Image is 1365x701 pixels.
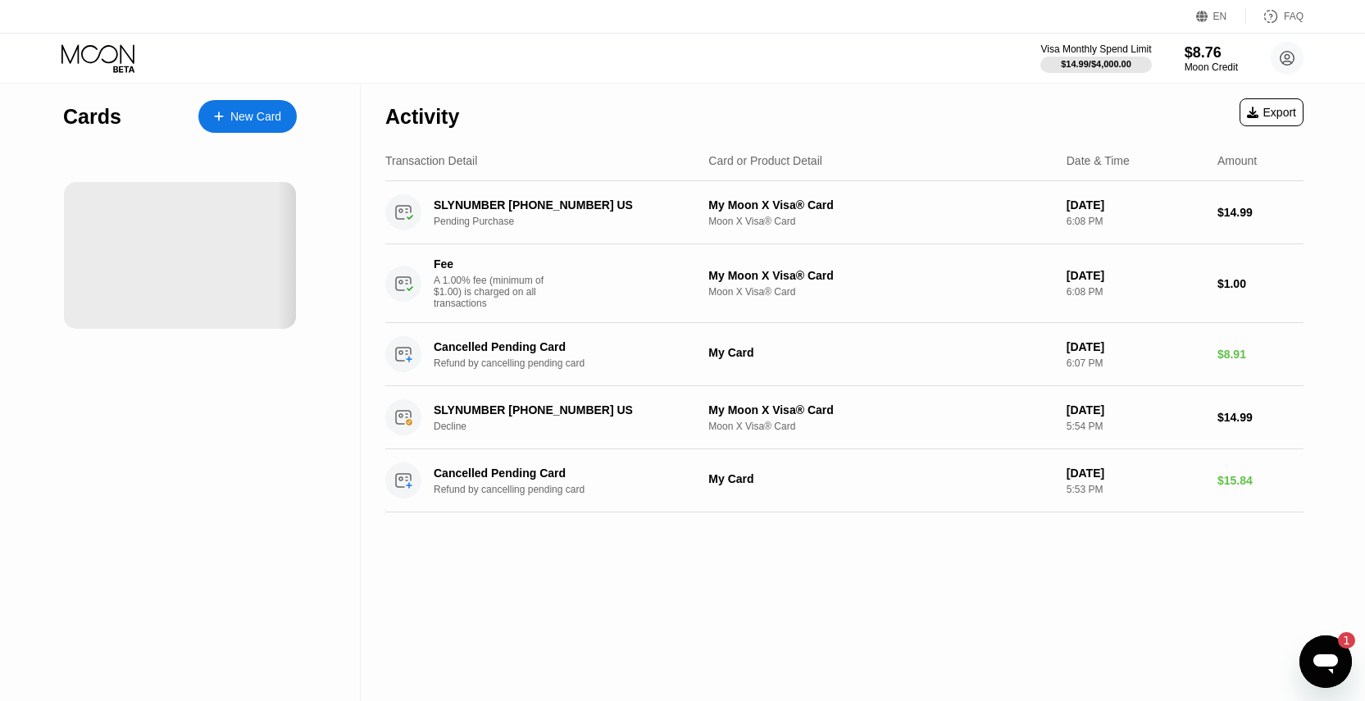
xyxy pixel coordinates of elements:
[1067,403,1204,417] div: [DATE]
[385,449,1304,512] div: Cancelled Pending CardRefund by cancelling pending cardMy Card[DATE]5:53 PM$15.84
[708,198,1053,212] div: My Moon X Visa® Card
[708,421,1053,432] div: Moon X Visa® Card
[1217,206,1304,219] div: $14.99
[230,110,281,124] div: New Card
[434,216,713,227] div: Pending Purchase
[1061,59,1131,69] div: $14.99 / $4,000.00
[1185,44,1238,61] div: $8.76
[434,421,713,432] div: Decline
[1217,154,1257,167] div: Amount
[1299,635,1352,688] iframe: Button to launch messaging window
[1213,11,1227,22] div: EN
[708,346,1053,359] div: My Card
[434,484,713,495] div: Refund by cancelling pending card
[1040,43,1151,73] div: Visa Monthly Spend Limit$14.99/$4,000.00
[434,198,694,212] div: SLYNUMBER [PHONE_NUMBER] US
[1067,340,1204,353] div: [DATE]
[708,154,822,167] div: Card or Product Detail
[1217,411,1304,424] div: $14.99
[708,403,1053,417] div: My Moon X Visa® Card
[708,286,1053,298] div: Moon X Visa® Card
[1067,216,1204,227] div: 6:08 PM
[385,386,1304,449] div: SLYNUMBER [PHONE_NUMBER] USDeclineMy Moon X Visa® CardMoon X Visa® Card[DATE]5:54 PM$14.99
[1067,198,1204,212] div: [DATE]
[708,216,1053,227] div: Moon X Visa® Card
[1246,8,1304,25] div: FAQ
[434,257,548,271] div: Fee
[1185,44,1238,73] div: $8.76Moon Credit
[708,269,1053,282] div: My Moon X Visa® Card
[1067,154,1130,167] div: Date & Time
[434,275,557,309] div: A 1.00% fee (minimum of $1.00) is charged on all transactions
[385,154,477,167] div: Transaction Detail
[198,100,297,133] div: New Card
[1196,8,1246,25] div: EN
[1217,474,1304,487] div: $15.84
[63,105,121,129] div: Cards
[385,105,459,129] div: Activity
[1322,632,1355,649] iframe: Number of unread messages
[1067,484,1204,495] div: 5:53 PM
[434,467,694,480] div: Cancelled Pending Card
[1067,421,1204,432] div: 5:54 PM
[434,357,713,369] div: Refund by cancelling pending card
[1067,269,1204,282] div: [DATE]
[1217,348,1304,361] div: $8.91
[434,403,694,417] div: SLYNUMBER [PHONE_NUMBER] US
[1040,43,1151,55] div: Visa Monthly Spend Limit
[1067,286,1204,298] div: 6:08 PM
[1247,106,1296,119] div: Export
[1067,467,1204,480] div: [DATE]
[708,472,1053,485] div: My Card
[385,244,1304,323] div: FeeA 1.00% fee (minimum of $1.00) is charged on all transactionsMy Moon X Visa® CardMoon X Visa® ...
[385,323,1304,386] div: Cancelled Pending CardRefund by cancelling pending cardMy Card[DATE]6:07 PM$8.91
[1240,98,1304,126] div: Export
[385,181,1304,244] div: SLYNUMBER [PHONE_NUMBER] USPending PurchaseMy Moon X Visa® CardMoon X Visa® Card[DATE]6:08 PM$14.99
[1217,277,1304,290] div: $1.00
[1185,61,1238,73] div: Moon Credit
[434,340,694,353] div: Cancelled Pending Card
[1067,357,1204,369] div: 6:07 PM
[1284,11,1304,22] div: FAQ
